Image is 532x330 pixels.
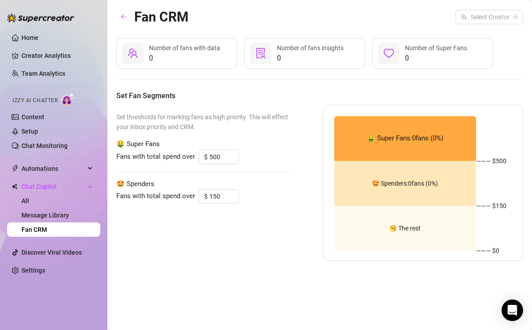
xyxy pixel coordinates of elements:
a: Team Analytics [21,70,65,77]
span: 🤩 Spenders [116,179,294,190]
img: logo-BBDzfeDw.svg [7,13,74,22]
a: All [21,197,29,204]
span: 🤑 Super Fans: 0 fans ( 0 %) [367,133,443,144]
span: Number of fans insights [277,44,344,52]
span: team [513,14,518,20]
input: 500 [209,150,238,164]
article: Fan CRM [134,6,188,27]
span: 🤑 Super Fans [116,139,294,150]
span: Number of fans with data [149,44,220,52]
h5: Set Fan Segments [116,91,523,101]
span: Number of Super Fans [405,44,467,52]
a: Discover Viral Videos [21,249,82,256]
span: team [128,48,138,59]
span: Chat Copilot [21,179,85,194]
input: 150 [209,190,238,203]
span: Set thresholds for marking fans as high priority. This will effect your inbox priority and CRM. [116,112,294,132]
a: Chat Monitoring [21,142,68,149]
a: Settings [21,267,45,274]
span: 0 [405,53,467,64]
a: Setup [21,128,38,135]
a: Content [21,113,44,121]
img: AI Chatter [61,93,75,106]
span: Fans with total spend over [116,191,195,202]
a: Fan CRM [21,226,47,233]
a: Message Library [21,212,69,219]
span: solution [255,48,266,59]
span: heart [383,48,394,59]
a: Creator Analytics [21,48,93,63]
span: Izzy AI Chatter [13,96,58,105]
span: Fans with total spend over [116,152,195,162]
span: arrow-left [120,13,127,20]
span: 0 [277,53,344,64]
span: Automations [21,161,85,176]
a: Home [21,34,38,41]
img: Chat Copilot [12,183,17,190]
div: Open Intercom Messenger [502,300,523,321]
span: thunderbolt [12,165,19,172]
span: 0 [149,53,220,64]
